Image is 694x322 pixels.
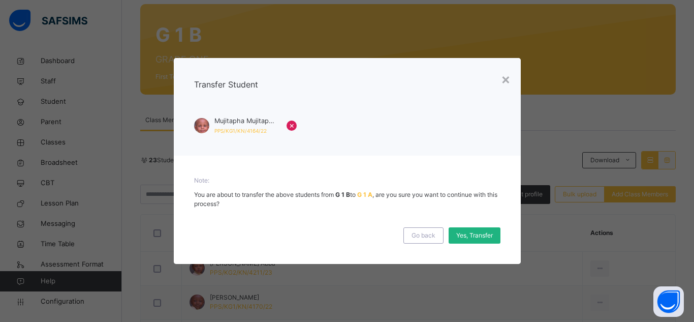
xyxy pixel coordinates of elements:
[214,116,276,126] span: Mujitapha Mujitapha Radda
[412,231,435,240] span: Go back
[335,191,350,198] b: G 1 B
[289,119,295,131] span: ×
[456,231,493,240] span: Yes, Transfer
[194,176,500,185] span: Note:
[653,286,684,317] button: Open asap
[214,128,267,134] span: PPS/KG1/KN/4164/22
[357,191,372,198] b: G 1 A
[194,191,497,208] span: You are about to transfer the above students from to , are you sure you want to continue with thi...
[501,68,511,90] div: ×
[194,79,258,90] span: Transfer Student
